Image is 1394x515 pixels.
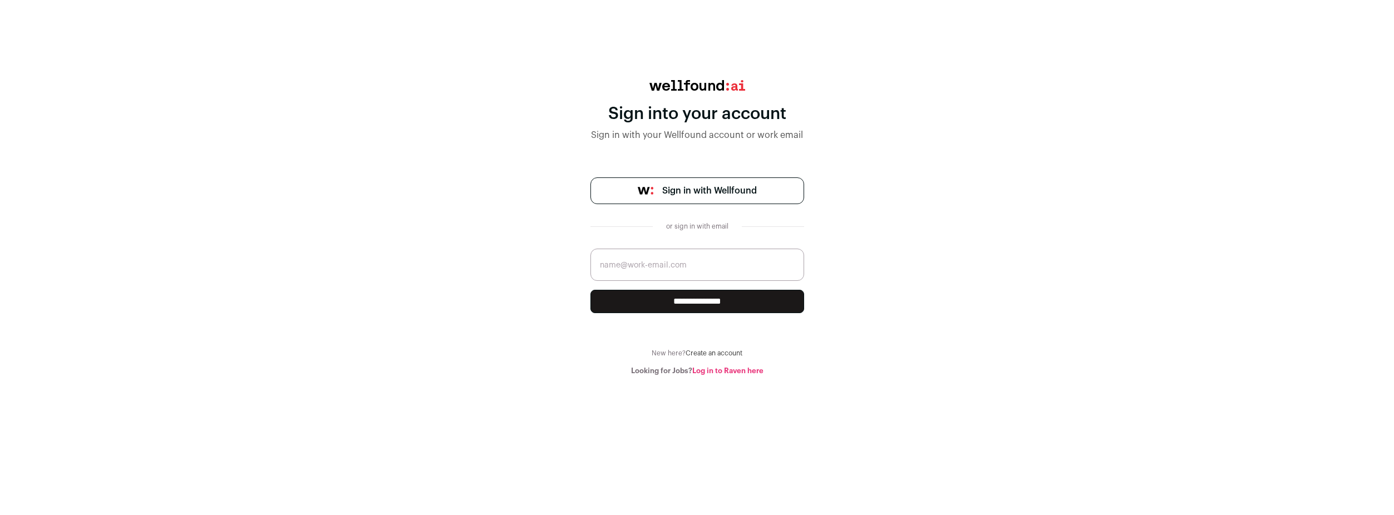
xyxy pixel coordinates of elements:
img: wellfound-symbol-flush-black-fb3c872781a75f747ccb3a119075da62bfe97bd399995f84a933054e44a575c4.png [638,187,653,195]
div: Sign in with your Wellfound account or work email [590,128,804,142]
span: Sign in with Wellfound [662,184,757,197]
img: wellfound:ai [649,80,745,91]
a: Sign in with Wellfound [590,177,804,204]
div: New here? [590,349,804,358]
input: name@work-email.com [590,249,804,281]
div: Looking for Jobs? [590,367,804,375]
div: Sign into your account [590,104,804,124]
div: or sign in with email [662,222,733,231]
a: Create an account [686,350,742,356]
a: Log in to Raven here [692,367,764,374]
